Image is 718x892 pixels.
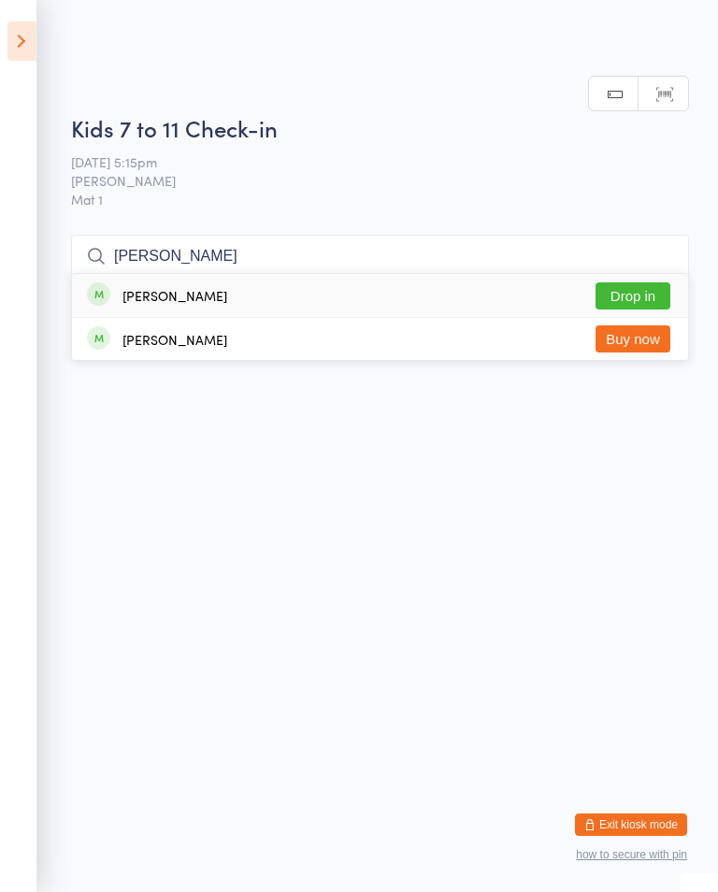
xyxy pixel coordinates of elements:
button: Buy now [596,325,670,352]
div: [PERSON_NAME] [122,288,227,303]
span: Mat 1 [71,190,689,209]
button: how to secure with pin [576,848,687,861]
button: Drop in [596,282,670,309]
div: [PERSON_NAME] [122,332,227,347]
button: Exit kiosk mode [575,813,687,836]
span: [DATE] 5:15pm [71,152,660,171]
h2: Kids 7 to 11 Check-in [71,112,689,143]
input: Search [71,235,689,278]
span: [PERSON_NAME] [71,171,660,190]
